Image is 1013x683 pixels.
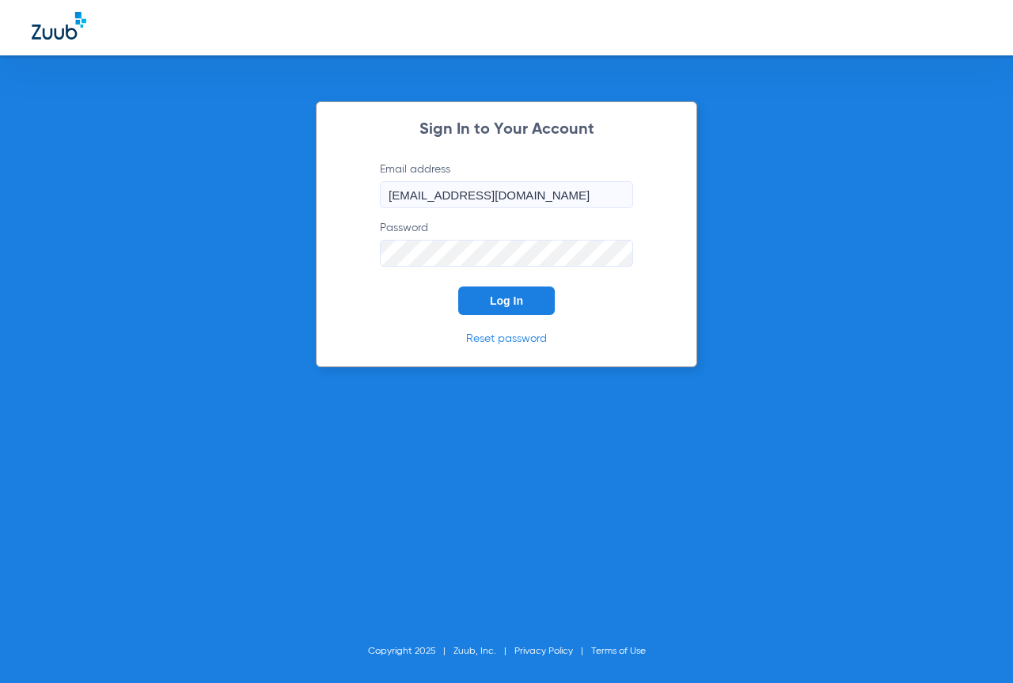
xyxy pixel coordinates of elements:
h2: Sign In to Your Account [356,122,657,138]
button: Log In [458,286,555,315]
li: Copyright 2025 [368,643,453,659]
li: Zuub, Inc. [453,643,514,659]
label: Password [380,220,633,267]
img: Zuub Logo [32,12,86,40]
input: Email address [380,181,633,208]
input: Password [380,240,633,267]
a: Privacy Policy [514,647,573,656]
a: Terms of Use [591,647,646,656]
span: Log In [490,294,523,307]
label: Email address [380,161,633,208]
a: Reset password [466,333,547,344]
iframe: Chat Widget [934,607,1013,683]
